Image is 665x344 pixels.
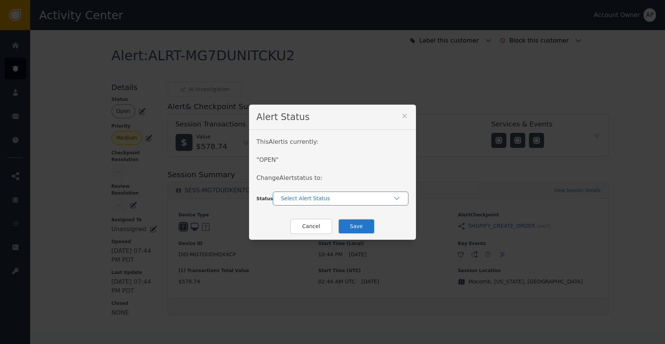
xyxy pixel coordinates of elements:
span: Change Alert status to: [257,174,323,181]
span: Status [257,196,273,201]
div: Alert Status [249,105,416,130]
div: Select Alert Status [281,195,393,202]
button: Save [338,219,375,234]
span: This Alert is currently: [257,138,319,145]
button: Select Alert Status [273,192,408,205]
button: Cancel [290,219,332,234]
span: " OPEN " [257,156,279,163]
